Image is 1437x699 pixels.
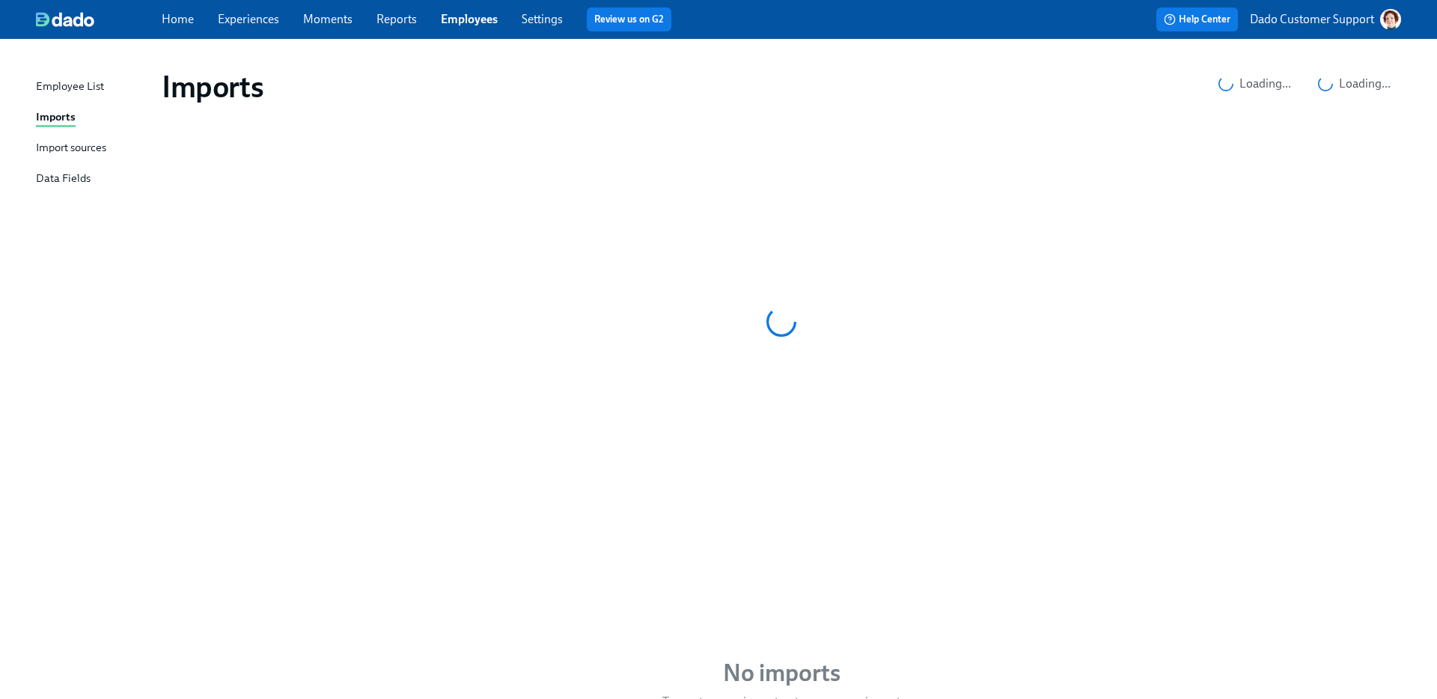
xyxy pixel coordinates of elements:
[1218,76,1291,91] span: Loading ...
[36,139,150,158] a: Import sources
[587,7,671,31] button: Review us on G2
[1208,69,1302,99] button: Loading...
[162,69,263,105] h1: Imports
[1380,9,1401,30] img: AATXAJw-nxTkv1ws5kLOi-TQIsf862R-bs_0p3UQSuGH=s96-c
[1164,12,1230,27] span: Help Center
[723,658,840,688] h2: No imports
[36,170,91,189] div: Data Fields
[594,12,664,27] a: Review us on G2
[36,109,150,127] a: Imports
[441,12,498,26] a: Employees
[36,109,76,127] div: Imports
[522,12,563,26] a: Settings
[303,12,353,26] a: Moments
[1156,7,1238,31] button: Help Center
[1308,69,1401,99] button: Loading...
[36,12,94,27] img: dado
[1250,9,1401,30] button: Dado Customer Support
[36,78,104,97] div: Employee List
[376,12,417,26] a: Reports
[1250,11,1374,28] p: Dado Customer Support
[36,78,150,97] a: Employee List
[36,170,150,189] a: Data Fields
[218,12,279,26] a: Experiences
[162,12,194,26] a: Home
[1318,76,1391,91] span: Loading ...
[36,139,106,158] div: Import sources
[36,12,162,27] a: dado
